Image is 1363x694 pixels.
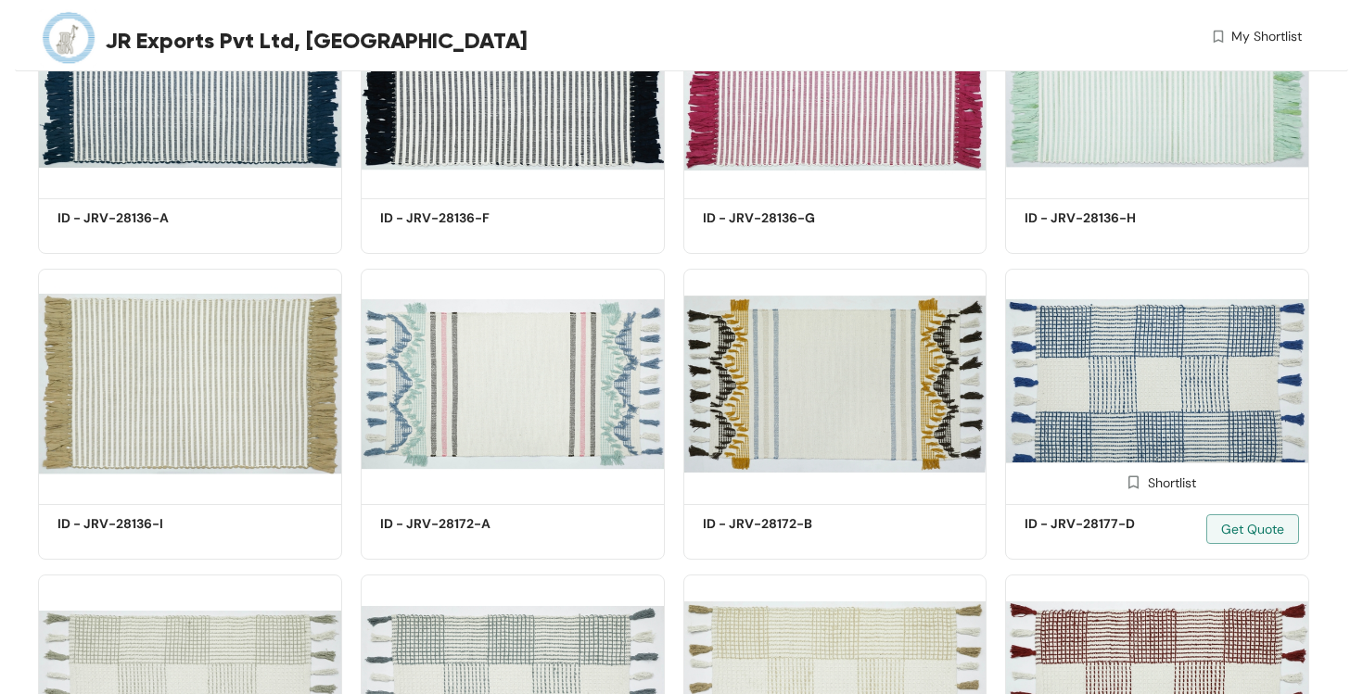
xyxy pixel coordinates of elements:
span: JR Exports Pvt Ltd, [GEOGRAPHIC_DATA] [105,24,528,57]
img: Buyer Portal [38,7,98,68]
img: 7fe41a5a-e069-424c-a414-f564d50461c9 [38,269,342,498]
button: Get Quote [1206,514,1299,544]
img: wishlist [1210,27,1227,46]
h5: ID - JRV-28177-D [1025,514,1182,534]
h5: ID - JRV-28136-A [57,208,215,228]
h5: ID - JRV-28136-G [703,208,860,228]
img: 1d7738da-b217-440a-930a-3bd1957a5212 [1005,269,1309,498]
h5: ID - JRV-28172-B [703,514,860,534]
span: Get Quote [1221,519,1284,539]
div: Shortlist [1118,473,1196,490]
h5: ID - JRV-28136-I [57,514,215,534]
span: My Shortlist [1231,27,1302,46]
h5: ID - JRV-28172-A [380,514,538,534]
img: 7f9b9f1d-4add-4cb7-a479-1433f2e547f8 [361,269,665,498]
img: 3fa80516-90cc-4135-839b-a8ba7f739d74 [683,269,987,498]
img: Shortlist [1125,473,1142,491]
h5: ID - JRV-28136-F [380,208,538,228]
h5: ID - JRV-28136-H [1025,208,1182,228]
